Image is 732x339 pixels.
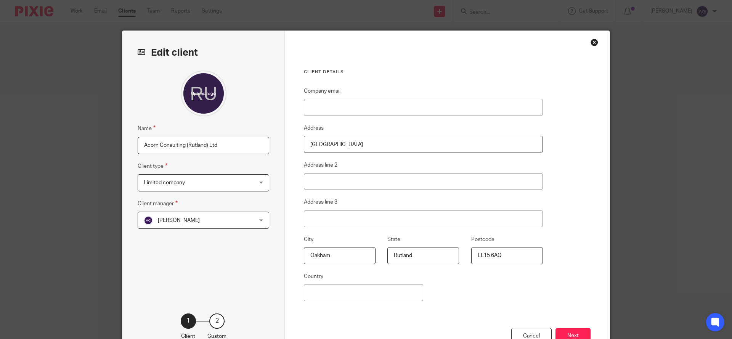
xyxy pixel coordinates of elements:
[144,180,185,185] span: Limited company
[387,236,400,243] label: State
[304,69,543,75] h3: Client details
[138,162,167,170] label: Client type
[304,161,337,169] label: Address line 2
[304,236,313,243] label: City
[304,87,340,95] label: Company email
[209,313,225,329] div: 2
[181,313,196,329] div: 1
[471,236,494,243] label: Postcode
[304,273,323,280] label: Country
[138,199,178,208] label: Client manager
[304,198,337,206] label: Address line 3
[158,218,200,223] span: [PERSON_NAME]
[591,39,598,46] div: Close this dialog window
[144,216,153,225] img: svg%3E
[304,124,324,132] label: Address
[138,46,269,59] h2: Edit client
[138,124,156,133] label: Name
